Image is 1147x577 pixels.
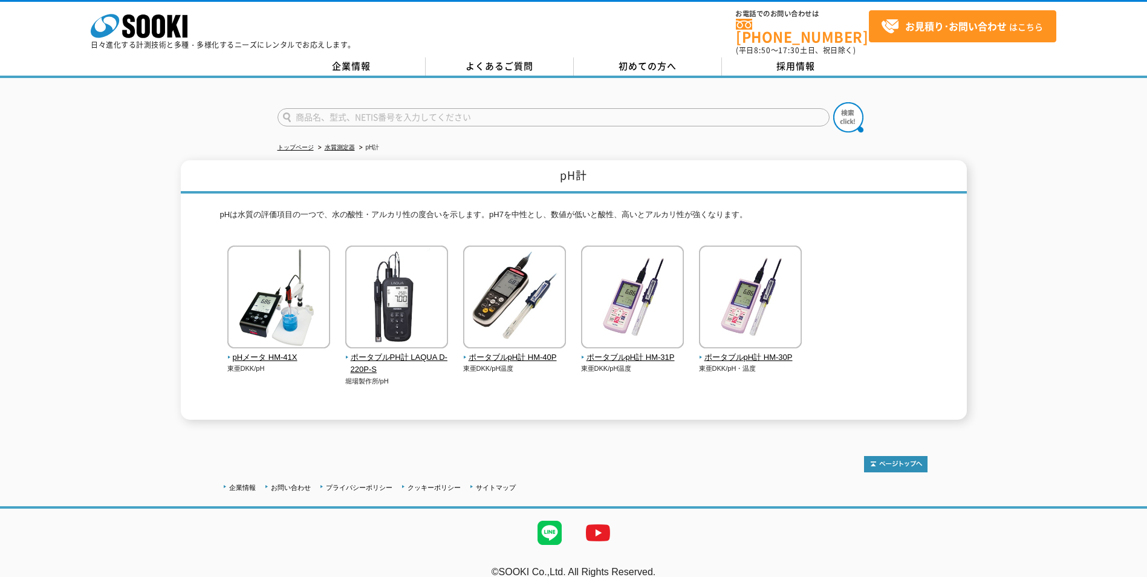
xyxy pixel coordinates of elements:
span: (平日 ～ 土日、祝日除く) [736,45,856,56]
li: pH計 [357,142,380,154]
p: pHは水質の評価項目の一つで、水の酸性・アルカリ性の度合いを示します。pH7を中性とし、数値が低いと酸性、高いとアルカリ性が強くなります。 [220,209,928,227]
span: 初めての方へ [619,59,677,73]
a: 水質測定器 [325,144,355,151]
img: btn_search.png [833,102,863,132]
img: トップページへ [864,456,928,472]
img: ポータブルpH計 HM-31P [581,246,684,351]
a: プライバシーポリシー [326,484,392,491]
a: 企業情報 [278,57,426,76]
a: ポータブルPH計 LAQUA D-220P-S [345,340,449,376]
span: ポータブルpH計 HM-40P [463,351,567,364]
a: 初めての方へ [574,57,722,76]
a: お問い合わせ [271,484,311,491]
img: ポータブルpH計 HM-40P [463,246,566,351]
span: お電話でのお問い合わせは [736,10,869,18]
a: [PHONE_NUMBER] [736,19,869,44]
p: 東亜DKK/pH・温度 [699,363,802,374]
a: pHメータ HM-41X [227,340,331,364]
span: ポータブルpH計 HM-31P [581,351,684,364]
img: ポータブルPH計 LAQUA D-220P-S [345,246,448,351]
span: ポータブルpH計 HM-30P [699,351,802,364]
p: 東亜DKK/pH [227,363,331,374]
p: 日々進化する計測技術と多種・多様化するニーズにレンタルでお応えします。 [91,41,356,48]
a: ポータブルpH計 HM-31P [581,340,684,364]
img: YouTube [574,509,622,557]
img: pHメータ HM-41X [227,246,330,351]
a: 採用情報 [722,57,870,76]
a: お見積り･お問い合わせはこちら [869,10,1056,42]
img: ポータブルpH計 HM-30P [699,246,802,351]
h1: pH計 [181,160,967,194]
p: 堀場製作所/pH [345,376,449,386]
a: トップページ [278,144,314,151]
span: はこちら [881,18,1043,36]
a: よくあるご質問 [426,57,574,76]
a: ポータブルpH計 HM-40P [463,340,567,364]
a: サイトマップ [476,484,516,491]
p: 東亜DKK/pH温度 [463,363,567,374]
img: LINE [525,509,574,557]
p: 東亜DKK/pH温度 [581,363,684,374]
input: 商品名、型式、NETIS番号を入力してください [278,108,830,126]
span: ポータブルPH計 LAQUA D-220P-S [345,351,449,377]
span: 17:30 [778,45,800,56]
a: 企業情報 [229,484,256,491]
a: クッキーポリシー [408,484,461,491]
span: 8:50 [754,45,771,56]
strong: お見積り･お問い合わせ [905,19,1007,33]
a: ポータブルpH計 HM-30P [699,340,802,364]
span: pHメータ HM-41X [227,351,331,364]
